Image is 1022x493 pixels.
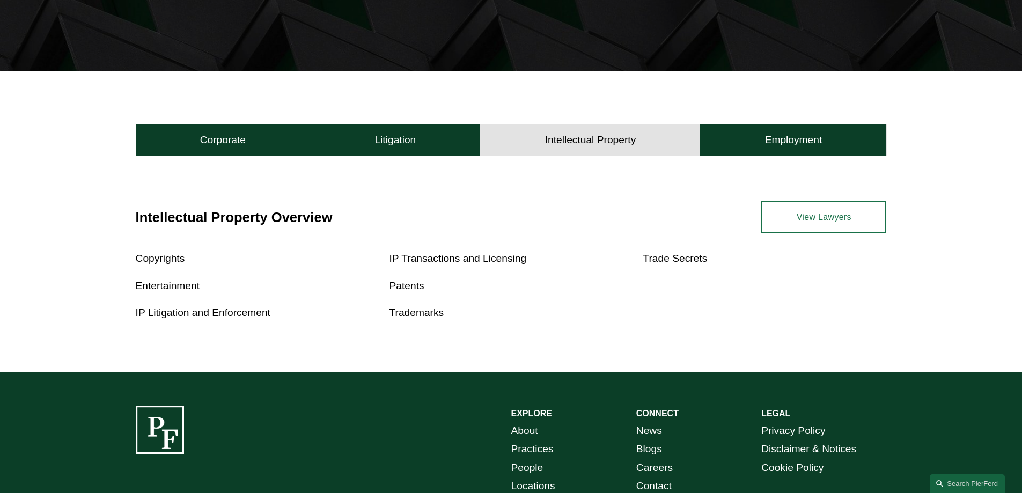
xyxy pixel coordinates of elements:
a: Careers [636,459,673,477]
a: Intellectual Property Overview [136,210,333,225]
a: Privacy Policy [761,422,825,440]
a: News [636,422,662,440]
a: Trade Secrets [643,253,707,264]
a: Disclaimer & Notices [761,440,856,459]
a: Blogs [636,440,662,459]
a: IP Transactions and Licensing [389,253,527,264]
h4: Litigation [374,134,416,146]
strong: LEGAL [761,409,790,418]
a: Search this site [930,474,1005,493]
a: People [511,459,543,477]
a: Practices [511,440,554,459]
a: Cookie Policy [761,459,824,477]
a: About [511,422,538,440]
a: Copyrights [136,253,185,264]
a: Trademarks [389,307,444,318]
a: Entertainment [136,280,200,291]
a: IP Litigation and Enforcement [136,307,270,318]
a: View Lawyers [761,201,886,233]
strong: EXPLORE [511,409,552,418]
a: Patents [389,280,424,291]
h4: Corporate [200,134,246,146]
strong: CONNECT [636,409,679,418]
h4: Intellectual Property [545,134,636,146]
h4: Employment [765,134,822,146]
